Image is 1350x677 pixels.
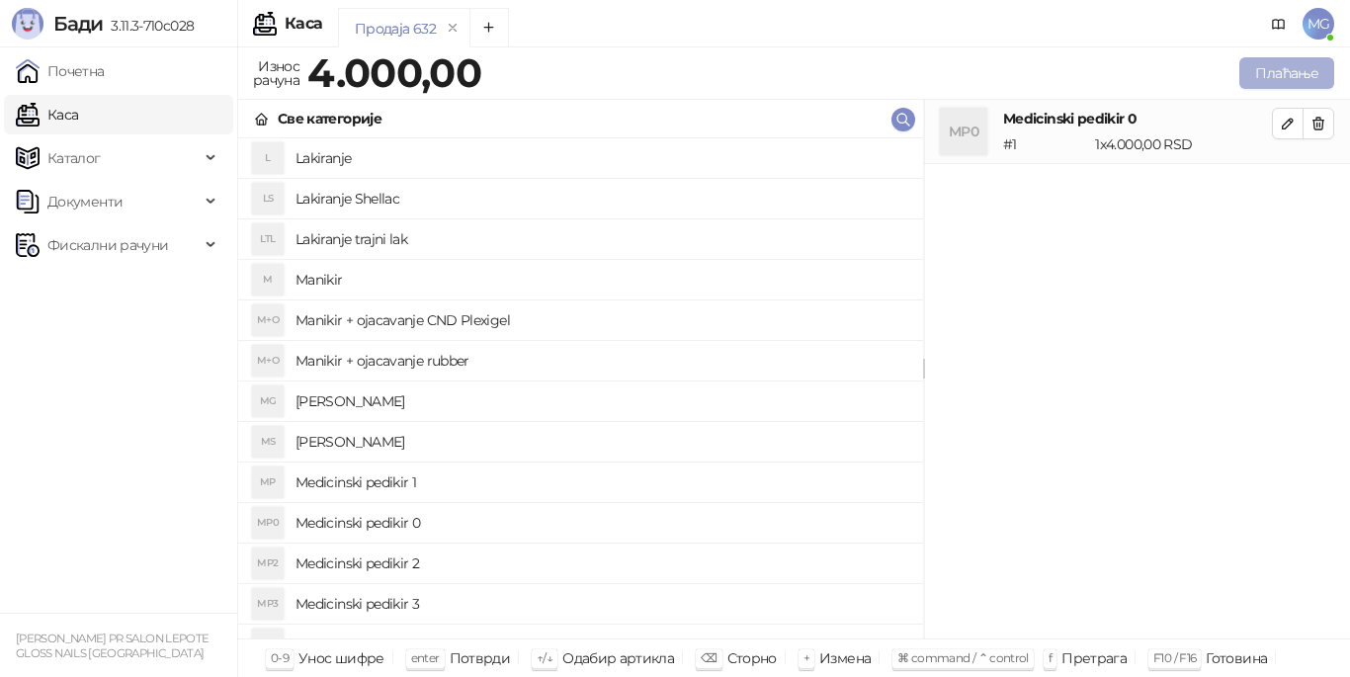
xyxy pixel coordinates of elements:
div: Све категорије [278,108,381,129]
div: Продаја 632 [355,18,436,40]
h4: [PERSON_NAME] [295,426,907,458]
span: ⌫ [701,650,717,665]
div: Готовина [1206,645,1267,671]
div: MP3 [252,588,284,620]
img: Logo [12,8,43,40]
h4: Manikir + ojacavanje rubber [295,345,907,377]
span: Документи [47,182,123,221]
a: Каса [16,95,78,134]
div: MP0 [940,108,987,155]
h4: Lakiranje Shellac [295,183,907,214]
div: Унос шифре [298,645,384,671]
span: + [803,650,809,665]
h4: Medicinski pedikir 2 [295,548,907,579]
strong: 4.000,00 [307,48,481,97]
span: Каталог [47,138,101,178]
div: Измена [819,645,871,671]
span: 0-9 [271,650,289,665]
div: MP0 [252,507,284,539]
div: grid [238,138,923,638]
div: M+O [252,304,284,336]
h4: Medicinski pedikir 0 [1003,108,1272,129]
button: remove [440,20,465,37]
small: [PERSON_NAME] PR SALON LEPOTE GLOSS NAILS [GEOGRAPHIC_DATA] [16,632,209,660]
div: M [252,264,284,296]
div: MS [252,426,284,458]
div: Потврди [450,645,511,671]
span: Фискални рачуни [47,225,168,265]
div: Каса [285,16,322,32]
div: Износ рачуна [249,53,303,93]
span: 3.11.3-710c028 [103,17,194,35]
span: enter [411,650,440,665]
span: f [1049,650,1052,665]
button: Add tab [469,8,509,47]
div: LS [252,183,284,214]
span: ↑/↓ [537,650,552,665]
div: MP [252,466,284,498]
div: Одабир артикла [562,645,674,671]
div: L [252,142,284,174]
button: Плаћање [1239,57,1334,89]
span: F10 / F16 [1153,650,1196,665]
span: MG [1303,8,1334,40]
h4: Manikir [295,264,907,296]
h4: Medicinski pedikir 3 [295,588,907,620]
h4: Medicinski pedikir 0 [295,507,907,539]
div: Претрага [1061,645,1127,671]
h4: Lakiranje trajni lak [295,223,907,255]
div: 1 x 4.000,00 RSD [1091,133,1276,155]
h4: Lakiranje [295,142,907,174]
div: LTL [252,223,284,255]
a: Почетна [16,51,105,91]
h4: Manikir + ojacavanje CND Plexigel [295,304,907,336]
div: M+O [252,345,284,377]
div: Сторно [727,645,777,671]
div: MP2 [252,548,284,579]
h4: [PERSON_NAME] [295,385,907,417]
div: # 1 [999,133,1091,155]
span: Бади [53,12,103,36]
h4: Pedikir [295,629,907,660]
span: ⌘ command / ⌃ control [897,650,1029,665]
div: P [252,629,284,660]
h4: Medicinski pedikir 1 [295,466,907,498]
div: MG [252,385,284,417]
a: Документација [1263,8,1295,40]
